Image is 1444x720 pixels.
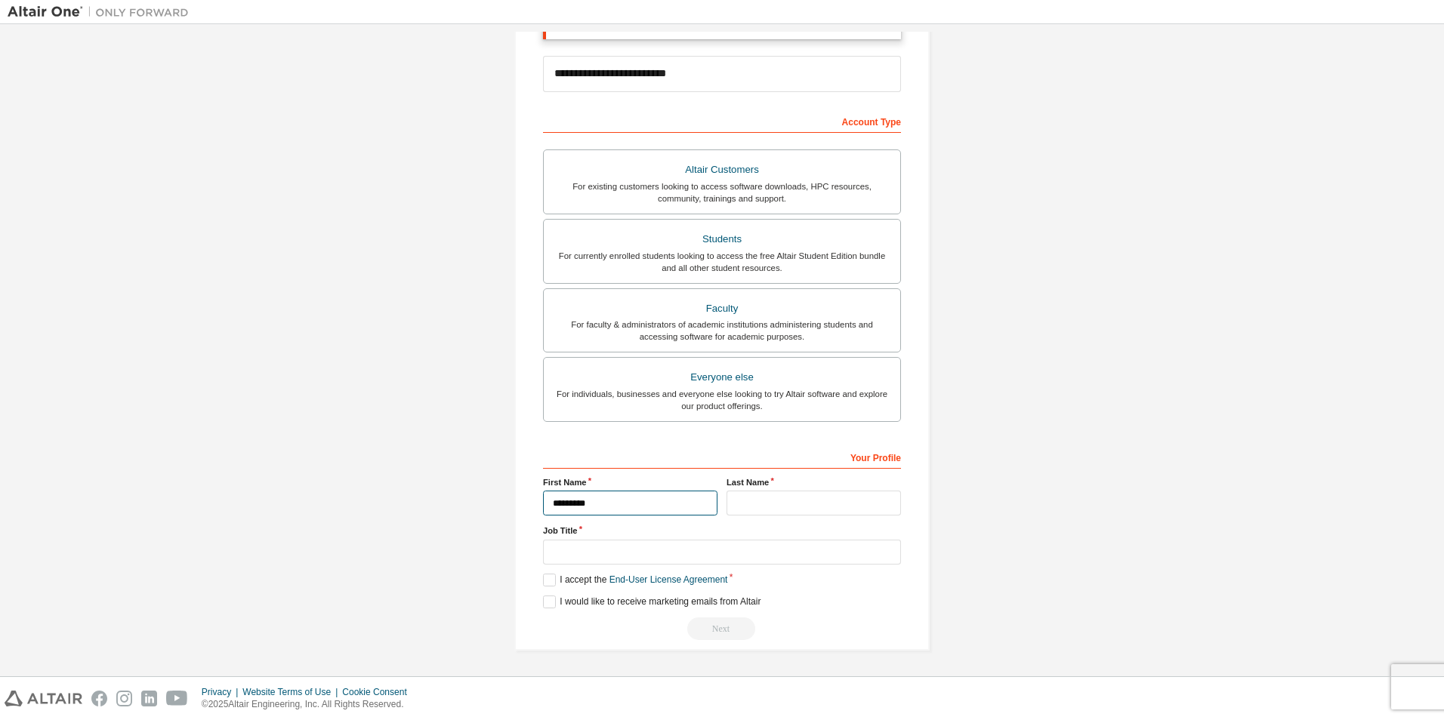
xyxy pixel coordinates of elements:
img: youtube.svg [166,691,188,706]
div: Account Type [543,109,901,133]
img: altair_logo.svg [5,691,82,706]
div: Your Profile [543,445,901,469]
div: Students [553,229,891,250]
div: Website Terms of Use [242,686,342,698]
div: For individuals, businesses and everyone else looking to try Altair software and explore our prod... [553,388,891,412]
label: I accept the [543,574,727,586]
p: © 2025 Altair Engineering, Inc. All Rights Reserved. [202,698,416,711]
div: Faculty [553,298,891,319]
img: instagram.svg [116,691,132,706]
div: Privacy [202,686,242,698]
label: I would like to receive marketing emails from Altair [543,595,761,608]
div: Cookie Consent [342,686,415,698]
div: Altair Customers [553,159,891,180]
label: Last Name [727,476,901,488]
a: End-User License Agreement [609,574,728,585]
div: Everyone else [553,367,891,388]
label: First Name [543,476,717,488]
img: linkedin.svg [141,691,157,706]
img: Altair One [8,5,196,20]
div: Email already exists [543,617,901,640]
div: For existing customers looking to access software downloads, HPC resources, community, trainings ... [553,180,891,205]
div: For currently enrolled students looking to access the free Altair Student Edition bundle and all ... [553,250,891,274]
img: facebook.svg [91,691,107,706]
label: Job Title [543,525,901,537]
div: For faculty & administrators of academic institutions administering students and accessing softwa... [553,318,891,343]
